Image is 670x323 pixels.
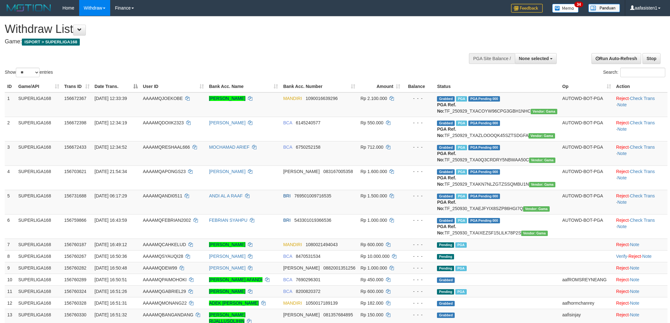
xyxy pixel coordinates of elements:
td: SUPERLIGA168 [16,250,62,262]
td: 7 [5,239,16,250]
span: MANDIRI [283,242,302,247]
td: · [614,285,667,297]
a: Stop [642,53,661,64]
div: - - - [405,253,432,259]
a: Note [617,102,627,107]
a: Check Trans [630,169,655,174]
a: Note [617,127,627,132]
span: Vendor URL: https://trx31.1velocity.biz [529,158,556,163]
div: - - - [405,95,432,102]
a: Reject [616,145,629,150]
td: SUPERLIGA168 [16,117,62,141]
td: AUTOWD-BOT-PGA [560,92,614,117]
td: aafROMSREYNEANG [560,274,614,285]
span: Marked by aafheankoy [456,218,467,223]
a: Reject [616,242,629,247]
span: Grabbed [437,194,455,199]
span: PGA Pending [468,121,500,126]
span: 156672367 [64,96,86,101]
span: 156731688 [64,193,86,198]
a: Reject [616,193,629,198]
span: Rp 1.600.000 [360,169,387,174]
span: Grabbed [437,169,455,175]
td: 5 [5,190,16,214]
td: SUPERLIGA168 [16,239,62,250]
span: Rp 1.000.000 [360,218,387,223]
div: - - - [405,312,432,318]
a: [PERSON_NAME] [209,96,245,101]
span: Grabbed [437,145,455,150]
span: BCA [283,254,292,259]
span: Marked by aafsoycanthlai [455,289,466,295]
button: None selected [515,53,557,64]
a: Check Trans [630,145,655,150]
span: 156759866 [64,218,86,223]
div: - - - [405,241,432,248]
a: [PERSON_NAME] [209,120,245,125]
span: Marked by aafsoumeymey [455,266,466,271]
span: Rp 600.000 [360,289,383,294]
a: Check Trans [630,193,655,198]
td: AUTOWD-BOT-PGA [560,190,614,214]
span: [DATE] 16:49:12 [95,242,127,247]
span: 156760267 [64,254,86,259]
a: Check Trans [630,96,655,101]
span: Rp 182.000 [360,301,383,306]
span: Copy 1050017189139 to clipboard [306,301,338,306]
span: AAAAMQJOEKOBE [143,96,183,101]
span: Rp 1.000.000 [360,265,387,270]
span: BCA [283,277,292,282]
td: SUPERLIGA168 [16,285,62,297]
span: PGA Pending [468,194,500,199]
th: Game/API: activate to sort column ascending [16,81,62,92]
td: 4 [5,165,16,190]
a: Note [617,200,627,205]
th: Action [614,81,667,92]
span: MANDIRI [283,301,302,306]
a: [PERSON_NAME] [209,242,245,247]
td: · [614,297,667,309]
span: Copy 7690296301 to clipboard [296,277,320,282]
td: AUTOWD-BOT-PGA [560,117,614,141]
span: Grabbed [437,121,455,126]
span: [DATE] 16:50:48 [95,265,127,270]
td: 12 [5,297,16,309]
a: Note [642,254,652,259]
span: AAAAMQFEBRIAN2002 [143,218,191,223]
span: Marked by aafsengchandara [455,242,466,248]
span: Grabbed [437,96,455,102]
a: Run Auto-Refresh [591,53,641,64]
img: panduan.png [588,4,620,12]
td: 2 [5,117,16,141]
h4: Game: [5,39,440,45]
td: · · [614,190,667,214]
span: 156672433 [64,145,86,150]
span: [DATE] 16:51:31 [95,301,127,306]
span: Vendor URL: https://trx31.1velocity.biz [529,182,556,187]
a: Note [630,242,639,247]
img: MOTION_logo.png [5,3,53,13]
th: Status [434,81,559,92]
th: Bank Acc. Number: activate to sort column ascending [281,81,358,92]
td: SUPERLIGA168 [16,141,62,165]
b: PGA Ref. No: [437,200,456,211]
td: 10 [5,274,16,285]
b: PGA Ref. No: [437,175,456,187]
a: Reject [616,265,629,270]
span: Pending [437,242,454,248]
th: Date Trans.: activate to sort column descending [92,81,141,92]
a: Reject [616,289,629,294]
div: - - - [405,193,432,199]
span: 156760328 [64,301,86,306]
td: AUTOWD-BOT-PGA [560,165,614,190]
label: Search: [603,68,665,77]
div: - - - [405,144,432,150]
th: ID [5,81,16,92]
span: 156760282 [64,265,86,270]
span: AAAAMQDOIIK2323 [143,120,184,125]
span: Marked by aafsengchandara [456,96,467,102]
td: AUTOWD-BOT-PGA [560,141,614,165]
span: Grabbed [437,218,455,223]
td: · · [614,92,667,117]
div: - - - [405,120,432,126]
